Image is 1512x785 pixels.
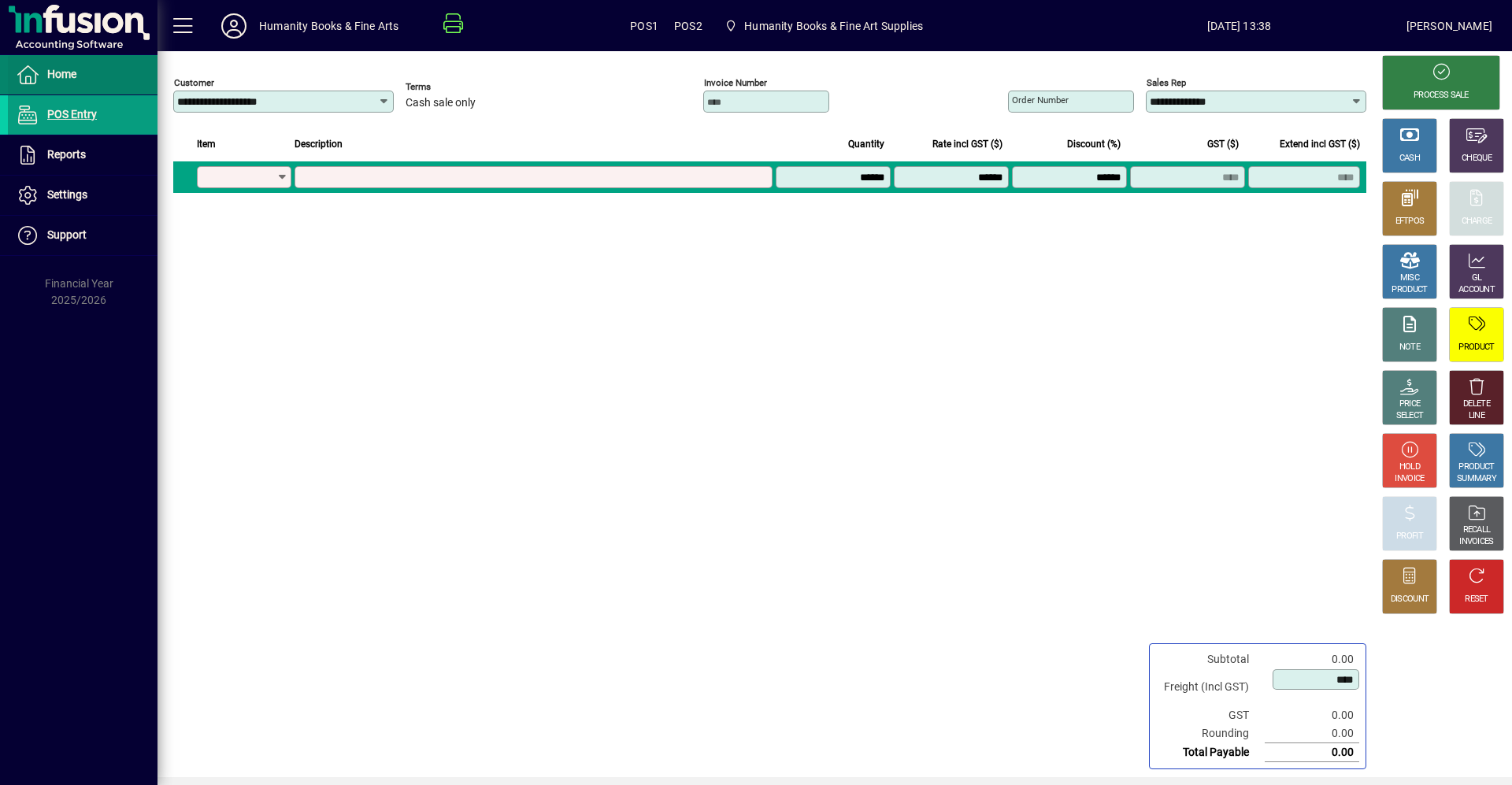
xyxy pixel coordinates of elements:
td: 0.00 [1265,743,1359,762]
div: PRODUCT [1458,342,1494,354]
div: INVOICES [1459,536,1493,548]
mat-label: Sales rep [1147,77,1186,88]
span: Settings [47,188,87,201]
mat-label: Order number [1012,94,1069,106]
button: Profile [209,12,259,40]
span: Extend incl GST ($) [1280,135,1360,153]
td: Subtotal [1156,650,1265,668]
mat-label: Customer [174,77,214,88]
span: Item [197,135,216,153]
a: Home [8,55,157,94]
a: Support [8,216,157,255]
a: Reports [8,135,157,175]
div: PROCESS SALE [1414,90,1469,102]
span: Rate incl GST ($) [932,135,1002,153]
div: SELECT [1396,410,1424,422]
span: POS2 [674,13,702,39]
td: 0.00 [1265,650,1359,668]
div: PRODUCT [1458,461,1494,473]
span: [DATE] 13:38 [1073,13,1406,39]
td: GST [1156,706,1265,724]
td: Total Payable [1156,743,1265,762]
div: HOLD [1399,461,1420,473]
a: Settings [8,176,157,215]
div: ACCOUNT [1458,284,1495,296]
div: PRICE [1399,398,1421,410]
span: Support [47,228,87,241]
div: INVOICE [1395,473,1424,485]
div: CHEQUE [1462,153,1492,165]
mat-label: Invoice number [704,77,767,88]
div: CASH [1399,153,1420,165]
div: EFTPOS [1395,216,1425,228]
div: SUMMARY [1457,473,1496,485]
span: Humanity Books & Fine Art Supplies [744,13,923,39]
div: PROFIT [1396,531,1423,542]
div: GL [1472,272,1482,284]
div: PRODUCT [1392,284,1427,296]
span: Discount (%) [1067,135,1121,153]
span: Humanity Books & Fine Art Supplies [718,12,929,40]
span: Cash sale only [406,97,476,109]
span: Terms [406,82,500,92]
div: CHARGE [1462,216,1492,228]
span: Home [47,68,76,80]
span: POS Entry [47,108,97,120]
div: MISC [1400,272,1419,284]
div: RECALL [1463,524,1491,536]
div: RESET [1465,594,1488,605]
span: Description [295,135,343,153]
td: 0.00 [1265,706,1359,724]
span: GST ($) [1207,135,1239,153]
div: LINE [1469,410,1484,422]
td: Rounding [1156,724,1265,743]
div: NOTE [1399,342,1420,354]
span: POS1 [630,13,658,39]
td: Freight (Incl GST) [1156,668,1265,706]
td: 0.00 [1265,724,1359,743]
div: DELETE [1463,398,1490,410]
span: Reports [47,148,86,161]
span: Quantity [848,135,884,153]
div: [PERSON_NAME] [1406,13,1492,39]
div: DISCOUNT [1391,594,1429,605]
div: Humanity Books & Fine Arts [259,13,399,39]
